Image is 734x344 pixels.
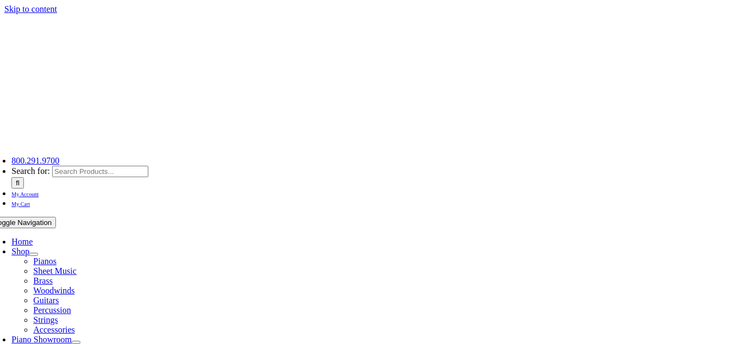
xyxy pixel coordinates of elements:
[11,166,50,176] span: Search for:
[11,198,30,208] a: My Cart
[4,4,57,14] a: Skip to content
[11,247,29,256] a: Shop
[33,276,53,285] a: Brass
[33,296,59,305] a: Guitars
[52,166,148,177] input: Search Products...
[11,177,24,189] input: Search
[29,253,38,256] button: Open submenu of Shop
[33,257,57,266] a: Pianos
[72,341,80,344] button: Open submenu of Piano Showroom
[33,325,74,334] a: Accessories
[11,201,30,207] span: My Cart
[11,191,39,197] span: My Account
[33,305,71,315] a: Percussion
[33,286,74,295] a: Woodwinds
[11,189,39,198] a: My Account
[11,335,72,344] a: Piano Showroom
[33,315,58,324] a: Strings
[33,266,77,276] a: Sheet Music
[11,156,59,165] a: 800.291.9700
[11,237,33,246] a: Home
